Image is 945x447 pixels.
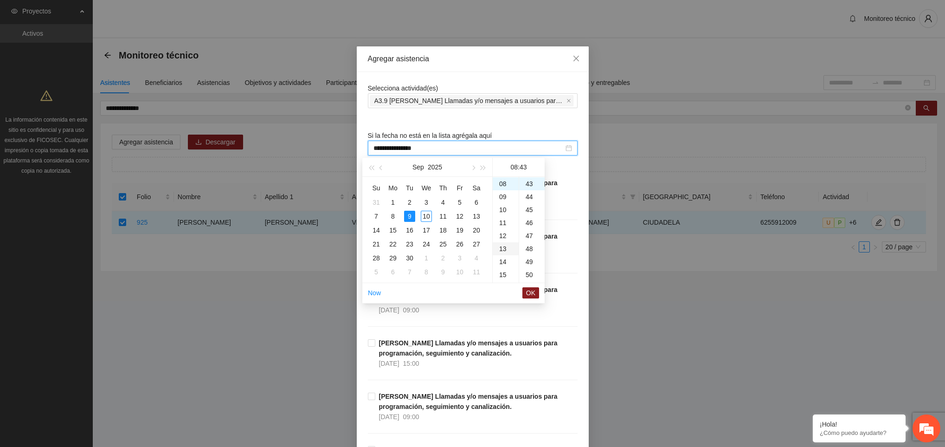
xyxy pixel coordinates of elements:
span: OK [526,288,535,298]
div: 7 [404,266,415,278]
div: 31 [371,197,382,208]
div: 3 [454,253,465,264]
th: Sa [468,181,485,195]
div: 49 [519,255,545,268]
div: 28 [371,253,382,264]
div: 30 [404,253,415,264]
div: 15 [493,268,519,281]
p: ¿Cómo puedo ayudarte? [820,429,899,436]
div: 12 [493,229,519,242]
span: Si la fecha no está en la lista agrégala aquí [368,132,492,139]
div: 08:43 [496,158,541,176]
td: 2025-10-03 [451,251,468,265]
div: 24 [421,239,432,250]
div: 5 [454,197,465,208]
div: 1 [387,197,399,208]
td: 2025-09-17 [418,223,435,237]
div: 29 [387,253,399,264]
div: 7 [371,211,382,222]
div: 6 [387,266,399,278]
td: 2025-09-21 [368,237,385,251]
span: 09:00 [403,306,419,314]
div: Chatee con nosotros ahora [48,47,156,59]
td: 2025-09-30 [401,251,418,265]
td: 2025-09-15 [385,223,401,237]
td: 2025-09-27 [468,237,485,251]
th: Su [368,181,385,195]
div: Agregar asistencia [368,54,578,64]
div: 6 [471,197,482,208]
span: [DATE] [379,360,399,367]
td: 2025-09-01 [385,195,401,209]
td: 2025-09-22 [385,237,401,251]
div: 9 [404,211,415,222]
div: 09 [493,190,519,203]
td: 2025-09-09 [401,209,418,223]
td: 2025-09-25 [435,237,451,251]
th: Tu [401,181,418,195]
div: 27 [471,239,482,250]
button: Close [564,46,589,71]
th: Th [435,181,451,195]
td: 2025-09-29 [385,251,401,265]
td: 2025-09-16 [401,223,418,237]
div: 13 [493,242,519,255]
td: 2025-09-14 [368,223,385,237]
td: 2025-09-20 [468,223,485,237]
div: 12 [454,211,465,222]
div: 2 [404,197,415,208]
div: 25 [437,239,449,250]
div: 4 [471,253,482,264]
button: Sep [412,158,424,176]
div: 15 [387,225,399,236]
span: close [572,55,580,62]
span: [DATE] [379,306,399,314]
td: 2025-10-11 [468,265,485,279]
div: 22 [387,239,399,250]
strong: [PERSON_NAME] Llamadas y/o mensajes a usuarios para programación, seguimiento y canalización. [379,179,558,197]
span: close [566,98,571,103]
div: 8 [421,266,432,278]
span: 09:00 [403,413,419,421]
div: 23 [404,239,415,250]
td: 2025-09-08 [385,209,401,223]
td: 2025-09-19 [451,223,468,237]
div: 08 [493,177,519,190]
td: 2025-09-23 [401,237,418,251]
td: 2025-10-09 [435,265,451,279]
div: 45 [519,203,545,216]
div: 4 [437,197,449,208]
td: 2025-10-04 [468,251,485,265]
div: 26 [454,239,465,250]
strong: [PERSON_NAME] Llamadas y/o mensajes a usuarios para programación, seguimiento y canalización. [379,339,558,357]
div: 10 [493,203,519,216]
td: 2025-09-02 [401,195,418,209]
td: 2025-10-07 [401,265,418,279]
td: 2025-09-11 [435,209,451,223]
span: A3.9 Cuauhtémoc Llamadas y/o mensajes a usuarios para programación, seguimiento y canalización. [370,95,573,106]
div: 44 [519,190,545,203]
td: 2025-08-31 [368,195,385,209]
td: 2025-10-02 [435,251,451,265]
textarea: Escriba su mensaje y pulse “Intro” [5,253,177,286]
td: 2025-10-06 [385,265,401,279]
td: 2025-09-13 [468,209,485,223]
div: 47 [519,229,545,242]
div: 16 [404,225,415,236]
td: 2025-10-08 [418,265,435,279]
th: Fr [451,181,468,195]
td: 2025-09-26 [451,237,468,251]
div: 10 [454,266,465,278]
div: 21 [371,239,382,250]
div: Minimizar ventana de chat en vivo [152,5,174,27]
td: 2025-09-07 [368,209,385,223]
strong: [PERSON_NAME] Llamadas y/o mensajes a usuarios para programación, seguimiento y canalización. [379,286,558,304]
td: 2025-10-05 [368,265,385,279]
th: We [418,181,435,195]
span: 15:00 [403,360,419,367]
td: 2025-09-03 [418,195,435,209]
button: OK [522,287,539,298]
div: 11 [437,211,449,222]
div: 43 [519,177,545,190]
div: 51 [519,281,545,294]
